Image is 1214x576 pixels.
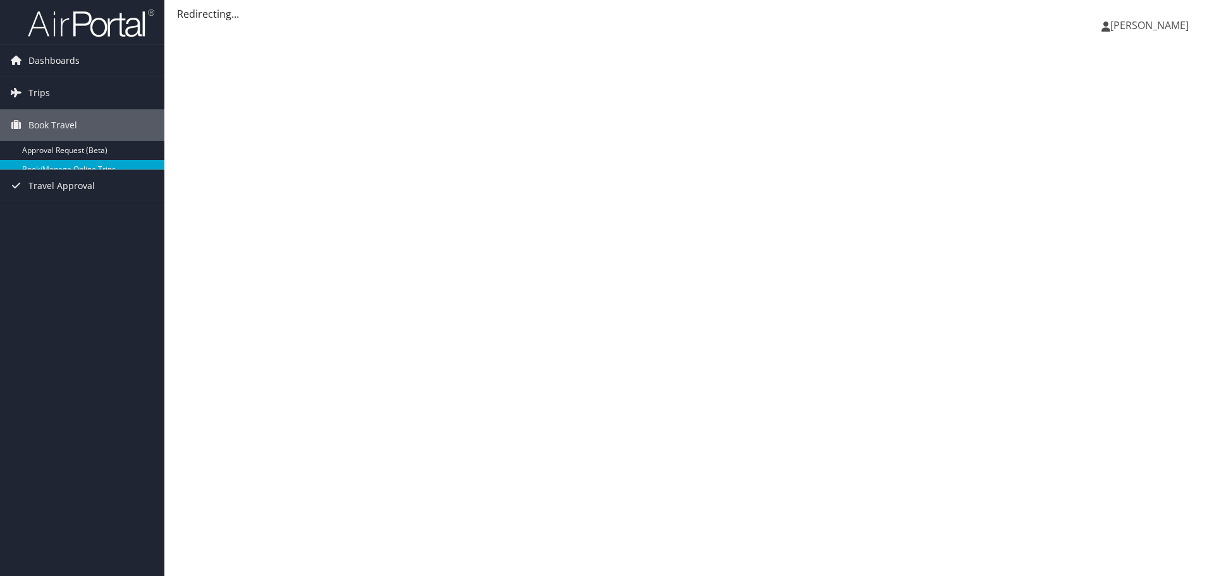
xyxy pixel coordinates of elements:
span: Travel Approval [28,170,95,202]
span: [PERSON_NAME] [1110,18,1189,32]
div: Redirecting... [177,6,1201,21]
span: Book Travel [28,109,77,141]
a: [PERSON_NAME] [1101,6,1201,44]
span: Dashboards [28,45,80,77]
img: airportal-logo.png [28,8,154,38]
span: Trips [28,77,50,109]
